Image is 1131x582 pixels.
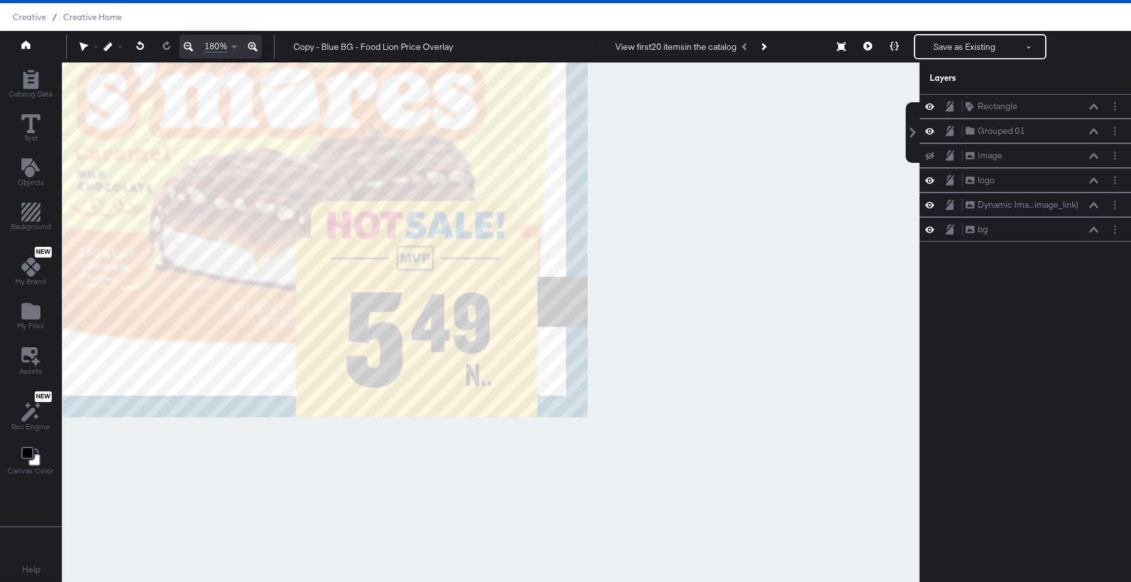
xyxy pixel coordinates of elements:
[24,133,38,143] span: Text
[920,193,1131,217] div: Dynamic Ima...image_link)Layer Options
[22,564,40,576] a: Help
[965,174,995,187] button: logo
[14,111,48,147] button: Text
[10,155,52,191] button: Add Text
[63,12,122,22] a: Creative Home
[11,422,50,432] span: Rec Engine
[9,89,52,99] span: Catalog Data
[204,40,227,52] span: 180%
[920,94,1131,119] div: RectangleLayer Options
[1108,174,1122,187] button: Layer Options
[35,248,52,256] span: New
[46,12,63,22] span: /
[1108,100,1122,113] button: Layer Options
[1108,149,1122,162] button: Layer Options
[965,149,1003,162] button: Image
[1108,198,1122,211] button: Layer Options
[965,223,988,236] button: bg
[20,366,42,376] span: Assets
[35,393,52,401] span: New
[920,119,1131,143] div: Grouped 01Layer Options
[9,299,52,335] button: Add Files
[11,222,51,232] span: Background
[13,559,49,581] button: Help
[930,72,1058,84] div: Layers
[965,124,1026,138] button: Grouped 01
[978,100,1017,112] div: Rectangle
[15,276,46,287] span: My Brand
[17,321,44,331] span: My Files
[978,223,988,235] div: bg
[8,466,54,476] span: Canvas Color
[965,198,1079,211] button: Dynamic Ima...image_link)
[12,343,50,380] button: Assets
[8,244,54,291] button: NewMy Brand
[965,100,1018,113] button: Rectangle
[978,174,995,186] div: logo
[754,35,772,58] button: Next Product
[978,199,1079,211] div: Dynamic Ima...image_link)
[915,35,1014,58] button: Save as Existing
[920,217,1131,242] div: bgLayer Options
[1108,223,1122,236] button: Layer Options
[3,200,59,236] button: Add Rectangle
[4,388,57,436] button: NewRec Engine
[978,150,1002,162] div: Image
[978,125,1025,137] div: Grouped 01
[920,143,1131,168] div: ImageLayer Options
[615,41,737,53] div: View first 20 items in the catalog
[1,67,60,103] button: Add Rectangle
[13,12,46,22] span: Creative
[18,177,44,187] span: Objects
[1108,124,1122,138] button: Layer Options
[920,168,1131,193] div: logoLayer Options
